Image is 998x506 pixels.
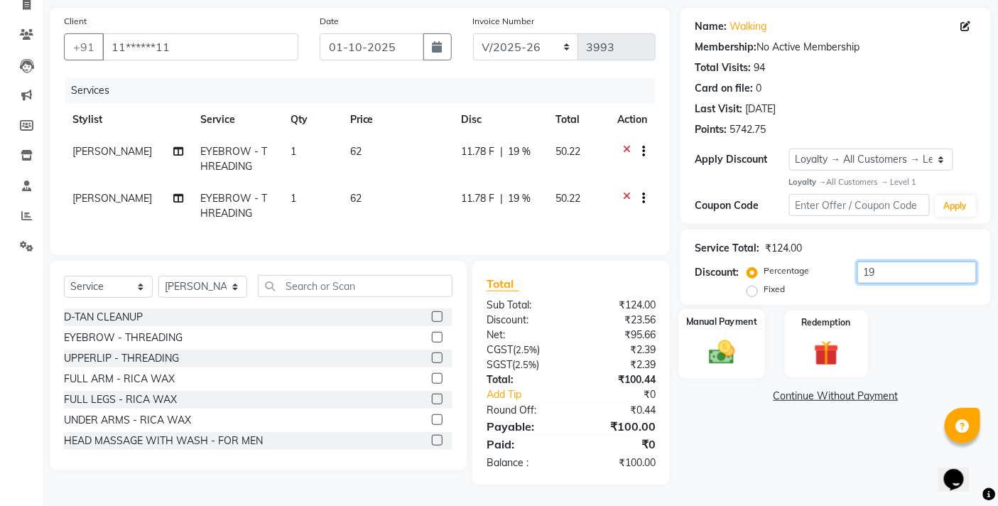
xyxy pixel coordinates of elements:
div: EYEBROW - THREADING [64,330,183,345]
div: Total Visits: [695,60,751,75]
span: 19 % [509,144,531,159]
span: 50.22 [555,145,580,158]
div: Sub Total: [476,298,571,313]
input: Enter Offer / Coupon Code [789,194,930,216]
label: Fixed [764,283,785,296]
span: | [500,191,503,206]
span: [PERSON_NAME] [72,192,152,205]
label: Manual Payment [687,316,758,329]
div: Paid: [476,436,571,453]
span: SGST [487,358,512,371]
th: Stylist [64,104,192,136]
button: Apply [935,195,976,217]
input: Search by Name/Mobile/Email/Code [102,33,298,60]
div: 94 [754,60,765,75]
div: ₹0.44 [571,403,666,418]
div: ₹0 [587,387,667,402]
label: Date [320,15,339,28]
div: Name: [695,19,727,34]
span: 11.78 F [461,191,494,206]
div: 5742.75 [729,122,766,137]
div: FULL LEGS - RICA WAX [64,392,177,407]
button: +91 [64,33,104,60]
div: ₹124.00 [571,298,666,313]
div: UNDER ARMS - RICA WAX [64,413,191,428]
div: ₹100.00 [571,456,666,470]
div: ₹2.39 [571,357,666,372]
img: _cash.svg [701,338,744,367]
span: Total [487,276,519,291]
span: 2.5% [515,359,536,370]
div: Balance : [476,456,571,470]
span: | [500,144,503,159]
div: All Customers → Level 1 [789,176,977,188]
div: Card on file: [695,81,753,96]
div: Points: [695,122,727,137]
span: 62 [350,192,362,205]
div: Service Total: [695,241,759,256]
input: Search or Scan [258,275,452,297]
div: [DATE] [745,102,776,117]
div: ₹23.56 [571,313,666,328]
div: Last Visit: [695,102,742,117]
span: 62 [350,145,362,158]
a: Walking [729,19,766,34]
span: 1 [291,145,296,158]
div: Services [65,77,666,104]
span: CGST [487,343,513,356]
a: Add Tip [476,387,587,402]
div: ₹100.00 [571,418,666,435]
div: ₹124.00 [765,241,802,256]
div: ₹0 [571,436,666,453]
div: Membership: [695,40,756,55]
div: Discount: [695,265,739,280]
div: HEAD MASSAGE WITH WASH - FOR MEN [64,434,263,448]
span: 1 [291,192,296,205]
span: 11.78 F [461,144,494,159]
div: UPPERLIP - THREADING [64,351,179,366]
th: Qty [282,104,342,136]
span: 19 % [509,191,531,206]
div: Payable: [476,418,571,435]
strong: Loyalty → [789,177,827,187]
label: Invoice Number [473,15,535,28]
th: Total [547,104,609,136]
a: Continue Without Payment [683,389,988,404]
div: ( ) [476,357,571,372]
div: 0 [756,81,761,96]
th: Disc [452,104,547,136]
div: ₹95.66 [571,328,666,343]
span: 50.22 [555,192,580,205]
th: Action [609,104,656,136]
label: Client [64,15,87,28]
div: Discount: [476,313,571,328]
div: D-TAN CLEANUP [64,310,143,325]
iframe: chat widget [938,449,984,492]
th: Price [342,104,452,136]
div: Net: [476,328,571,343]
span: EYEBROW - THREADING [200,145,267,173]
label: Redemption [802,316,851,329]
div: Apply Discount [695,152,788,167]
div: Coupon Code [695,198,788,213]
img: _gift.svg [806,338,847,369]
div: No Active Membership [695,40,977,55]
label: Percentage [764,264,809,277]
div: ₹2.39 [571,343,666,357]
span: 2.5% [516,344,537,355]
div: FULL ARM - RICA WAX [64,372,175,387]
div: Total: [476,372,571,387]
span: [PERSON_NAME] [72,145,152,158]
span: EYEBROW - THREADING [200,192,267,220]
th: Service [192,104,281,136]
div: ₹100.44 [571,372,666,387]
div: Round Off: [476,403,571,418]
div: ( ) [476,343,571,357]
